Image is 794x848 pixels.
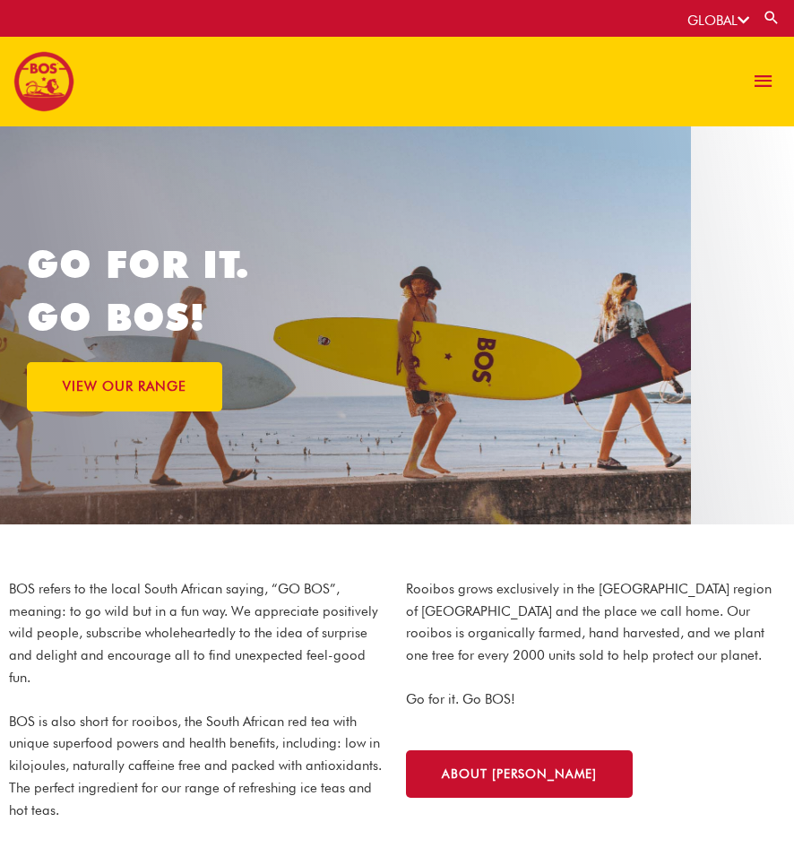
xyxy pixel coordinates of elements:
p: BOS refers to the local South African saying, “GO BOS”, meaning: to go wild but in a fun way. We ... [9,578,388,689]
a: Search button [763,9,781,26]
span: About [PERSON_NAME] [442,768,597,781]
span: VIEW OUR RANGE [63,380,186,394]
a: About [PERSON_NAME] [406,750,633,799]
img: BOS logo finals-200px [13,51,74,112]
p: Go for it. Go BOS! [406,688,785,711]
a: GLOBAL [687,13,749,29]
h1: GO FOR IT. GO BOS! [27,238,397,344]
p: BOS is also short for rooibos, the South African red tea with unique superfood powers and health ... [9,711,388,822]
a: VIEW OUR RANGE [27,362,222,411]
p: Rooibos grows exclusively in the [GEOGRAPHIC_DATA] region of [GEOGRAPHIC_DATA] and the place we c... [406,578,785,667]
